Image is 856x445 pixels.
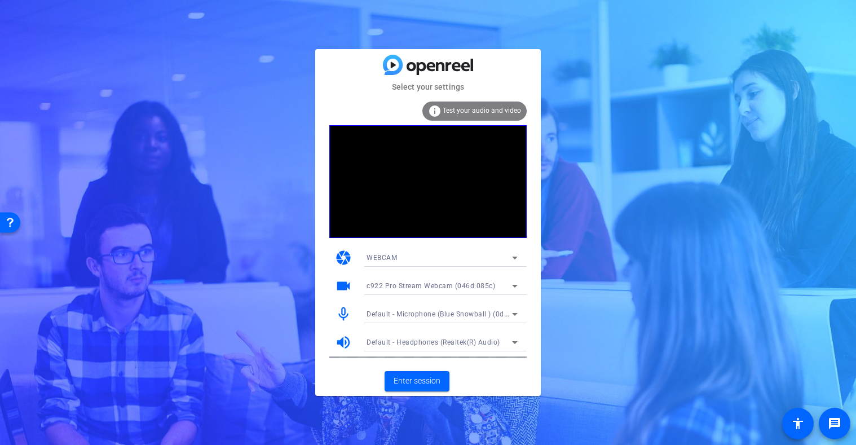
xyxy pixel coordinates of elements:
[367,338,500,346] span: Default - Headphones (Realtek(R) Audio)
[367,282,495,290] span: c922 Pro Stream Webcam (046d:085c)
[791,417,805,430] mat-icon: accessibility
[828,417,841,430] mat-icon: message
[335,277,352,294] mat-icon: videocam
[367,309,533,318] span: Default - Microphone (Blue Snowball ) (0d8c:0005)
[315,81,541,93] mat-card-subtitle: Select your settings
[385,371,449,391] button: Enter session
[383,55,473,74] img: blue-gradient.svg
[335,306,352,323] mat-icon: mic_none
[367,254,397,262] span: WEBCAM
[428,104,442,118] mat-icon: info
[394,375,440,387] span: Enter session
[443,107,521,114] span: Test your audio and video
[335,249,352,266] mat-icon: camera
[335,334,352,351] mat-icon: volume_up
